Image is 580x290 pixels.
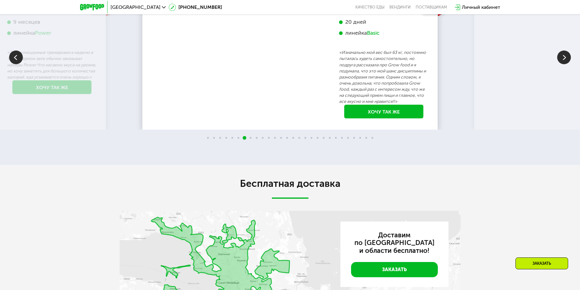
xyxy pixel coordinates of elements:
[111,5,160,10] span: [GEOGRAPHIC_DATA]
[120,177,461,190] h2: Бесплатная доставка
[515,257,568,269] div: Заказать
[344,105,424,118] a: Хочу так же
[339,19,429,26] div: 20 дней
[9,51,23,64] img: Slide left
[557,51,571,64] img: Slide right
[339,50,429,104] p: «Изначально мой вес был 63 кг, постоянно пыталась худеть самостоятельно, но подруга рассказала пр...
[35,30,51,37] div: Power
[7,19,97,26] div: 9 месяцев
[367,30,380,37] div: Basic
[355,5,385,10] a: Качество еды
[389,5,411,10] a: Вендинги
[169,4,222,11] a: [PHONE_NUMBER]
[462,4,500,11] div: Личный кабинет
[351,231,438,255] h3: Доставим по [GEOGRAPHIC_DATA] и области бесплатно!
[12,80,92,94] a: Хочу так же
[351,262,438,277] a: Заказать
[416,5,447,10] div: поставщикам
[339,30,429,37] div: линейка
[7,50,97,80] p: «2-3 полноценные тренировки в неделю в тренажерном зале обычно заказывал наборы Power Что касаемо...
[7,30,97,37] div: линейка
